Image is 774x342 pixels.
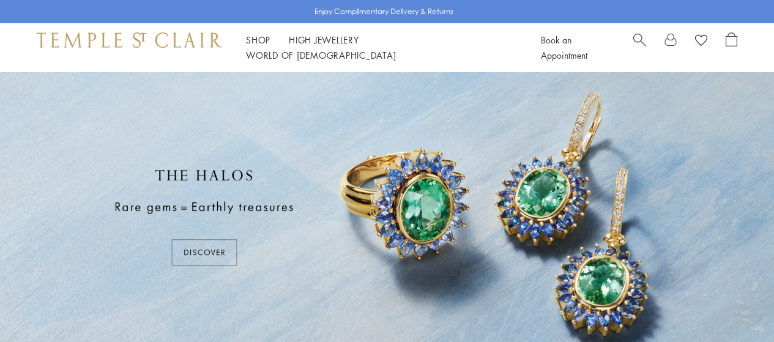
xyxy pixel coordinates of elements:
[633,32,646,63] a: Search
[246,32,513,63] nav: Main navigation
[37,32,221,47] img: Temple St. Clair
[695,32,707,51] a: View Wishlist
[541,34,587,61] a: Book an Appointment
[726,32,737,63] a: Open Shopping Bag
[289,34,359,46] a: High JewelleryHigh Jewellery
[246,34,270,46] a: ShopShop
[314,6,453,18] p: Enjoy Complimentary Delivery & Returns
[246,49,396,61] a: World of [DEMOGRAPHIC_DATA]World of [DEMOGRAPHIC_DATA]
